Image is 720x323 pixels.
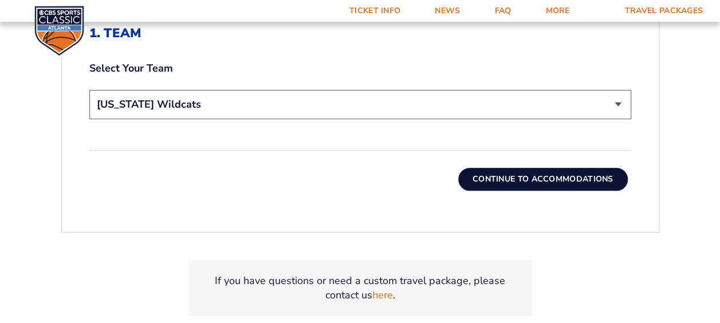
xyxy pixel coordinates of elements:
[89,61,631,76] label: Select Your Team
[89,26,631,41] h2: 1. Team
[202,274,518,302] p: If you have questions or need a custom travel package, please contact us .
[372,288,393,302] a: here
[34,6,84,56] img: CBS Sports Classic
[458,168,628,191] button: Continue To Accommodations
